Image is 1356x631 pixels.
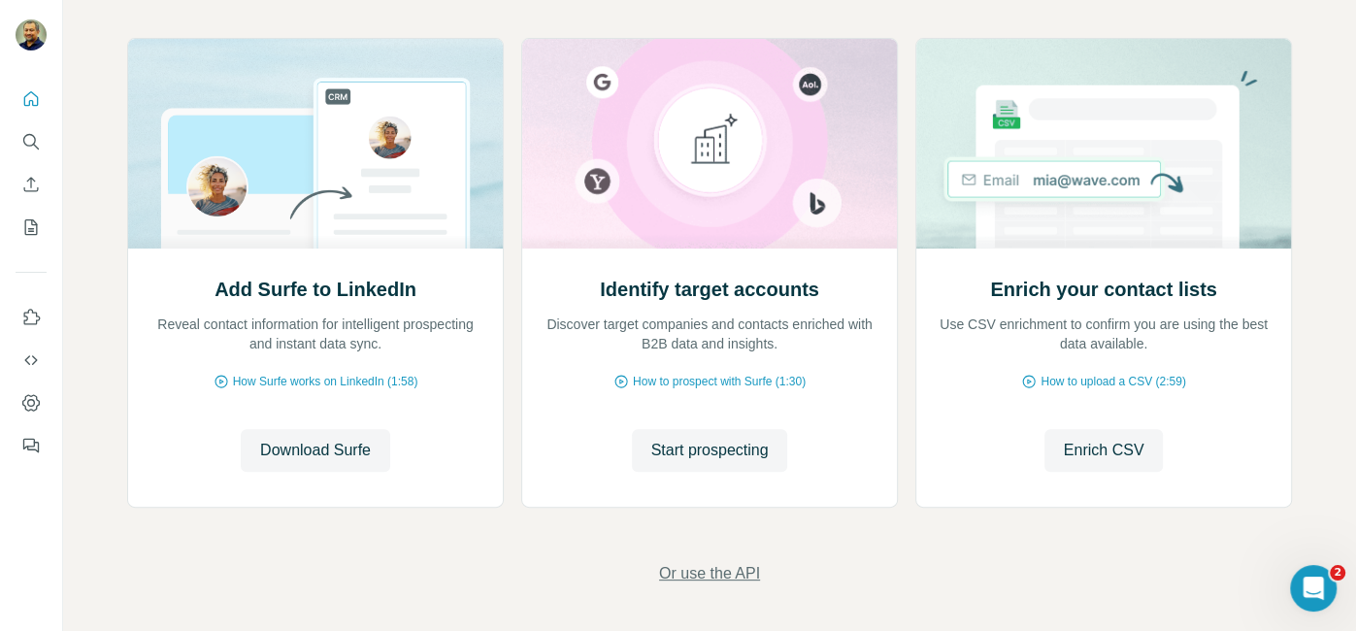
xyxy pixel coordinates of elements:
[16,124,47,159] button: Search
[241,429,390,472] button: Download Surfe
[521,39,898,249] img: Identify target accounts
[1041,373,1185,390] span: How to upload a CSV (2:59)
[215,276,416,303] h2: Add Surfe to LinkedIn
[936,315,1272,353] p: Use CSV enrichment to confirm you are using the best data available.
[233,373,418,390] span: How Surfe works on LinkedIn (1:58)
[915,39,1292,249] img: Enrich your contact lists
[659,562,760,585] button: Or use the API
[651,439,769,462] span: Start prospecting
[16,300,47,335] button: Use Surfe on LinkedIn
[16,343,47,378] button: Use Surfe API
[1064,439,1144,462] span: Enrich CSV
[542,315,877,353] p: Discover target companies and contacts enriched with B2B data and insights.
[16,210,47,245] button: My lists
[600,276,819,303] h2: Identify target accounts
[16,82,47,116] button: Quick start
[16,19,47,50] img: Avatar
[16,428,47,463] button: Feedback
[148,315,483,353] p: Reveal contact information for intelligent prospecting and instant data sync.
[16,167,47,202] button: Enrich CSV
[1330,565,1345,581] span: 2
[1044,429,1164,472] button: Enrich CSV
[1290,565,1337,612] iframe: Intercom live chat
[16,385,47,420] button: Dashboard
[990,276,1216,303] h2: Enrich your contact lists
[633,373,806,390] span: How to prospect with Surfe (1:30)
[632,429,788,472] button: Start prospecting
[127,39,504,249] img: Add Surfe to LinkedIn
[260,439,371,462] span: Download Surfe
